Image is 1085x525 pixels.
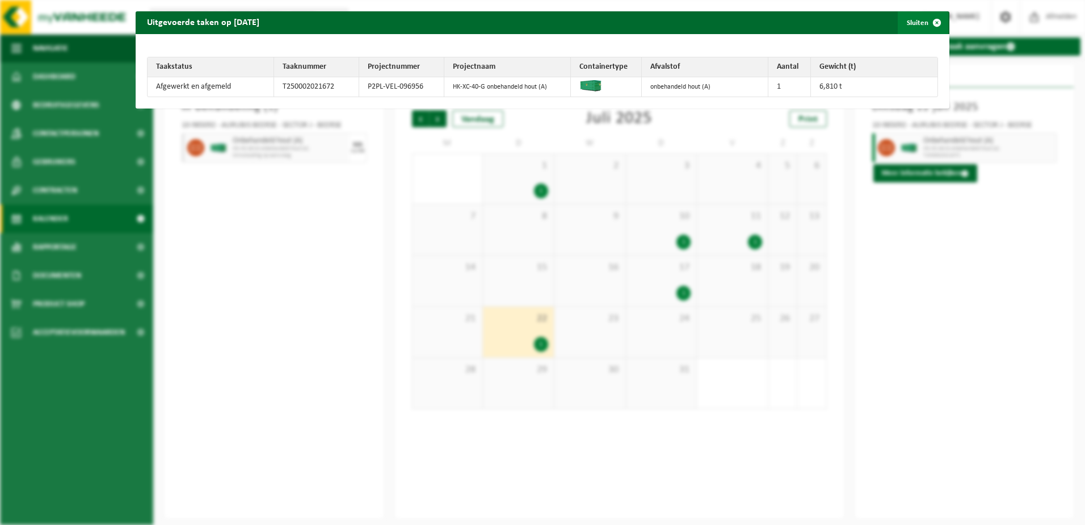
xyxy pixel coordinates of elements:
[768,77,811,97] td: 1
[768,57,811,77] th: Aantal
[148,57,274,77] th: Taakstatus
[642,57,768,77] th: Afvalstof
[571,57,642,77] th: Containertype
[359,77,444,97] td: P2PL-VEL-096956
[811,57,937,77] th: Gewicht (t)
[898,11,948,34] button: Sluiten
[359,57,444,77] th: Projectnummer
[444,77,571,97] td: HK-XC-40-G onbehandeld hout (A)
[579,80,602,91] img: HK-XC-40-GN-00
[811,77,937,97] td: 6,810 t
[274,77,359,97] td: T250002021672
[148,77,274,97] td: Afgewerkt en afgemeld
[274,57,359,77] th: Taaknummer
[136,11,271,33] h2: Uitgevoerde taken op [DATE]
[444,57,571,77] th: Projectnaam
[642,77,768,97] td: onbehandeld hout (A)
